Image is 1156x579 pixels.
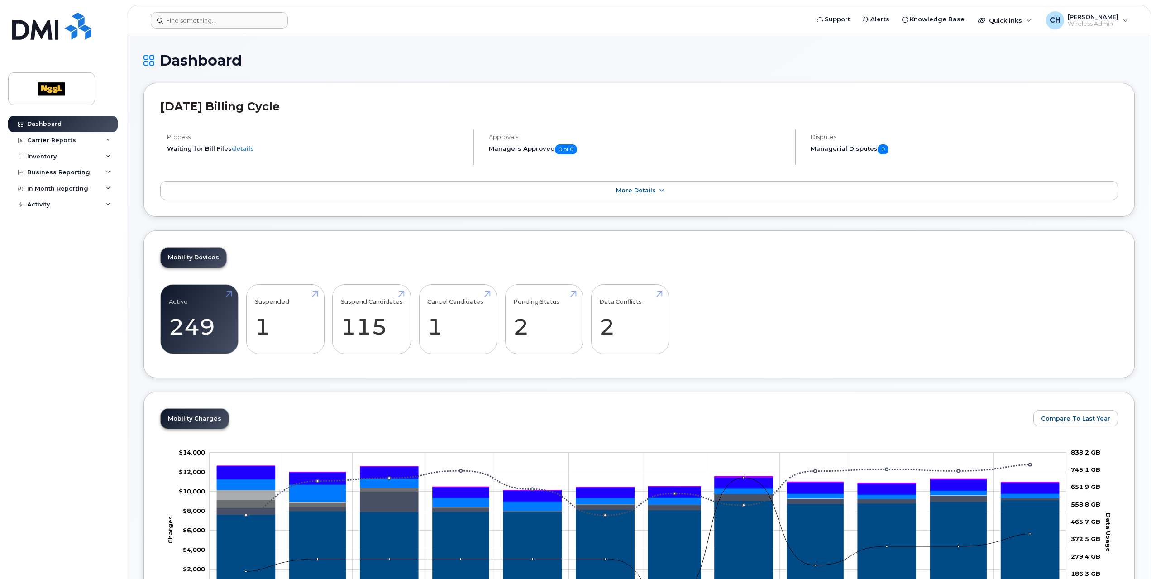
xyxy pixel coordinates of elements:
[255,289,316,349] a: Suspended 1
[183,565,205,573] g: $0
[217,479,1059,511] g: Features
[183,507,205,514] tspan: $8,000
[489,144,788,154] h5: Managers Approved
[616,187,656,194] span: More Details
[161,248,226,268] a: Mobility Devices
[217,491,1059,514] g: Roaming
[183,565,205,573] tspan: $2,000
[179,468,205,475] tspan: $12,000
[599,289,660,349] a: Data Conflicts 2
[555,144,577,154] span: 0 of 0
[1071,466,1100,473] tspan: 745.1 GB
[217,488,1059,511] g: Cancellation
[513,289,574,349] a: Pending Status 2
[161,409,229,429] a: Mobility Charges
[179,488,205,495] g: $0
[1071,500,1100,507] tspan: 558.8 GB
[811,134,1118,140] h4: Disputes
[183,507,205,514] g: $0
[1071,535,1100,542] tspan: 372.5 GB
[183,546,205,553] tspan: $4,000
[232,145,254,152] a: details
[179,448,205,455] g: $0
[160,100,1118,113] h2: [DATE] Billing Cycle
[143,53,1135,68] h1: Dashboard
[167,134,466,140] h4: Process
[217,466,1059,501] g: HST
[1071,483,1100,490] tspan: 651.9 GB
[169,289,230,349] a: Active 249
[1071,518,1100,525] tspan: 465.7 GB
[167,516,174,544] tspan: Charges
[1071,448,1100,455] tspan: 838.2 GB
[427,289,488,349] a: Cancel Candidates 1
[341,289,403,349] a: Suspend Candidates 115
[167,144,466,153] li: Waiting for Bill Files
[183,526,205,534] g: $0
[1071,552,1100,560] tspan: 279.4 GB
[179,468,205,475] g: $0
[179,488,205,495] tspan: $10,000
[179,448,205,455] tspan: $14,000
[183,526,205,534] tspan: $6,000
[1071,570,1100,577] tspan: 186.3 GB
[183,546,205,553] g: $0
[811,144,1118,154] h5: Managerial Disputes
[1105,513,1113,552] tspan: Data Usage
[489,134,788,140] h4: Approvals
[878,144,888,154] span: 0
[217,466,1059,490] g: QST
[1041,414,1110,423] span: Compare To Last Year
[1033,410,1118,426] button: Compare To Last Year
